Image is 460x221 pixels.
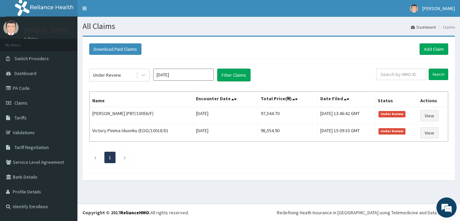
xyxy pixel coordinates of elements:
th: Name [90,92,193,107]
a: Previous page [94,154,97,160]
input: Search [429,69,448,80]
th: Total Price(₦) [258,92,317,107]
input: Search by HMO ID [376,69,426,80]
li: Claims [436,24,455,30]
td: 98,554.90 [258,124,317,142]
a: Dashboard [411,24,436,30]
strong: Copyright © 2017 . [83,210,151,216]
button: Download Paid Claims [89,43,141,55]
a: Online [24,37,40,41]
a: View [420,127,438,139]
td: [DATE] [193,107,258,124]
span: [PERSON_NAME] [422,5,455,11]
span: Dashboard [14,70,36,76]
span: Tariff Negotiation [14,144,49,150]
p: [PERSON_NAME] [24,27,68,33]
a: Page 1 is your current page [109,154,111,160]
th: Status [375,92,418,107]
a: RelianceHMO [120,210,149,216]
th: Date Filed [317,92,375,107]
a: Add Claim [420,43,448,55]
th: Actions [418,92,448,107]
img: User Image [410,4,418,13]
a: View [420,110,438,121]
td: [PERSON_NAME] (PBT/10056/F) [90,107,193,124]
span: Under Review [379,111,406,117]
span: Under Review [379,128,406,134]
footer: All rights reserved. [77,204,460,221]
input: Select Month and Year [153,69,214,81]
div: Under Review [93,72,121,78]
span: Tariffs [14,115,27,121]
button: Filter Claims [217,69,251,81]
span: Switch Providers [14,56,49,62]
td: 97,544.70 [258,107,317,124]
td: [DATE] 13:46:42 GMT [317,107,375,124]
span: Claims [14,100,28,106]
td: Victory Pinima Iduonku (EOO/10018/D) [90,124,193,142]
div: Redefining Heath Insurance in [GEOGRAPHIC_DATA] using Telemedicine and Data Science! [277,209,455,216]
th: Encounter Date [193,92,258,107]
img: User Image [3,20,19,35]
a: Next page [123,154,126,160]
td: [DATE] [193,124,258,142]
h1: All Claims [83,22,455,31]
td: [DATE] 15:09:33 GMT [317,124,375,142]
